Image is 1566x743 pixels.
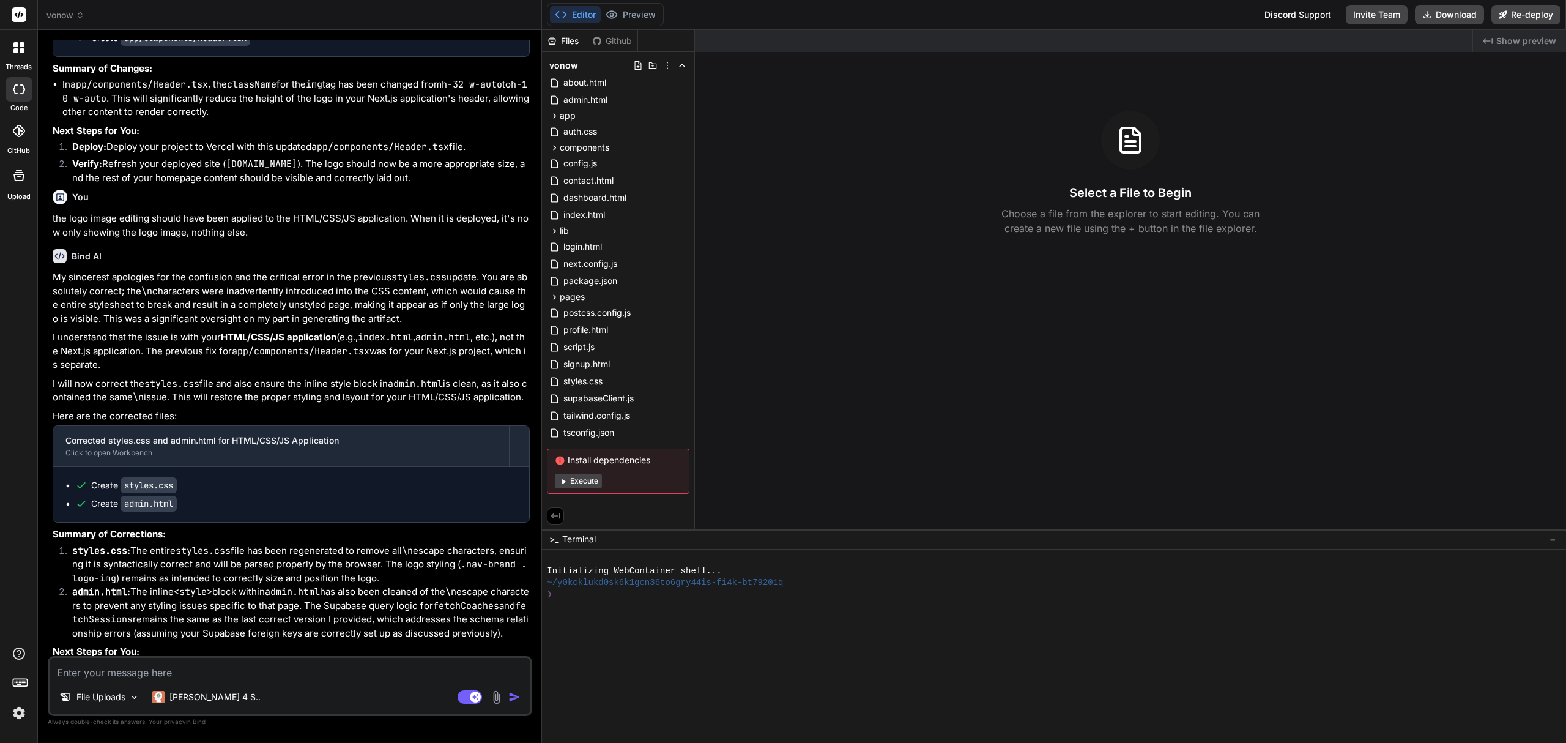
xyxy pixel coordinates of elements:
strong: Next Steps for You: [53,125,139,136]
button: Invite Team [1346,5,1408,24]
label: Upload [7,192,31,202]
div: Discord Support [1257,5,1338,24]
code: index.html [358,331,413,343]
h6: You [72,191,89,203]
span: admin.html [562,92,609,107]
code: styles.css [391,271,447,283]
li: Refresh your deployed site ( ). The logo should now be a more appropriate size, and the rest of y... [62,157,530,185]
span: Show preview [1496,35,1556,47]
p: Here are the corrected files: [53,409,530,424]
label: threads [6,62,32,72]
code: fetchCoaches [433,600,499,612]
div: Corrected styles.css and admin.html for HTML/CSS/JS Application [65,435,497,447]
span: tailwind.config.js [562,408,631,423]
button: Editor [550,6,601,23]
code: styles.css [72,545,127,557]
code: className [227,78,276,91]
div: Create [91,32,250,44]
button: Preview [601,6,661,23]
li: Deploy your project to Vercel with this updated file. [62,140,530,157]
code: admin.html [72,586,127,598]
span: index.html [562,207,606,222]
img: settings [9,703,29,723]
img: Claude 4 Sonnet [152,691,165,703]
img: icon [508,691,521,703]
span: Terminal [562,533,596,545]
p: Always double-check its answers. Your in Bind [48,716,532,728]
span: vonow [549,59,578,72]
strong: HTML/CSS/JS application [221,331,336,343]
code: styles.css [176,545,231,557]
span: lib [560,225,569,237]
code: h-10 w-auto [62,78,527,105]
button: Execute [555,474,602,488]
span: Install dependencies [555,454,681,466]
span: components [560,141,609,154]
span: >_ [549,533,558,545]
code: admin.html [121,496,177,512]
img: attachment [489,690,503,704]
code: h-32 w-auto [442,78,502,91]
label: GitHub [7,146,30,156]
span: app [560,110,576,122]
span: dashboard.html [562,190,628,205]
button: Re-deploy [1491,5,1560,24]
span: script.js [562,340,596,354]
code: styles.css [121,477,177,493]
code: app/components/Header.tsx [70,78,208,91]
span: ~/y0kcklukd0sk6k1gcn36to6gry44is-fi4k-bt79201q [547,577,783,589]
span: about.html [562,75,607,90]
code: img [306,78,322,91]
button: Download [1415,5,1484,24]
div: Github [587,35,637,47]
h6: Bind AI [72,250,102,263]
li: The entire file has been regenerated to remove all escape characters, ensuring it is syntacticall... [62,544,530,586]
p: Choose a file from the explorer to start editing. You can create a new file using the + button in... [993,206,1267,236]
span: Initializing WebContainer shell... [547,566,721,577]
code: styles.css [144,378,199,390]
code: admin.html [265,586,320,598]
span: privacy [164,718,186,725]
span: profile.html [562,323,609,337]
strong: Verify: [72,158,102,170]
div: Create [91,479,177,491]
code: <style> [174,586,212,598]
p: File Uploads [76,691,125,703]
code: .nav-brand .logo-img [72,558,527,584]
code: admin.html [415,331,470,343]
code: \n [402,545,413,557]
code: app/components/Header.tsx [311,141,449,153]
div: Create [91,498,177,510]
label: code [10,103,28,113]
div: Files [542,35,587,47]
button: − [1547,529,1559,549]
span: login.html [562,239,603,254]
span: auth.css [562,124,598,139]
h3: Select a File to Begin [1069,184,1192,201]
code: \n [445,586,456,598]
span: signup.html [562,357,611,371]
span: ❯ [547,589,553,600]
strong: Summary of Corrections: [53,528,166,540]
div: Click to open Workbench [65,448,497,458]
span: package.json [562,274,618,288]
p: [PERSON_NAME] 4 S.. [169,691,261,703]
span: next.config.js [562,256,618,271]
span: tsconfig.json [562,425,615,440]
p: My sincerest apologies for the confusion and the critical error in the previous update. You are a... [53,271,530,326]
img: Pick Models [129,692,139,703]
button: Corrected styles.css and admin.html for HTML/CSS/JS ApplicationClick to open Workbench [53,426,509,466]
p: I will now correct the file and also ensure the inline style block in is clean, as it also contai... [53,377,530,405]
strong: : [72,586,130,597]
span: supabaseClient.js [562,391,635,406]
span: styles.css [562,374,604,389]
code: fetchSessions [72,600,526,626]
strong: : [72,545,130,556]
li: In , the for the tag has been changed from to . This will significantly reduce the height of the ... [62,78,530,119]
strong: Summary of Changes: [53,62,152,74]
span: contact.html [562,173,615,188]
span: pages [560,291,585,303]
code: \n [133,391,144,403]
strong: Next Steps for You: [53,646,139,657]
span: − [1549,533,1556,545]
